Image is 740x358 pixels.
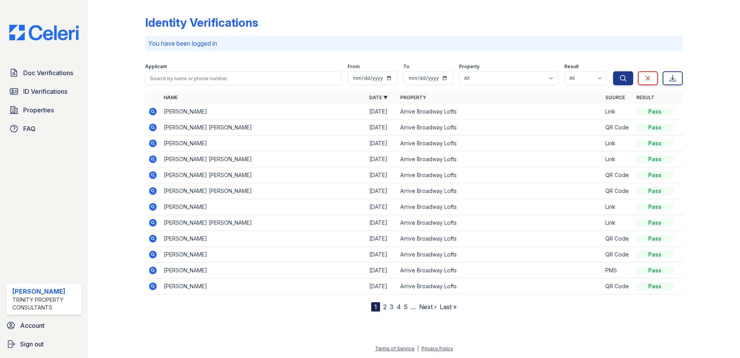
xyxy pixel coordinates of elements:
[400,95,426,100] a: Property
[636,155,673,163] div: Pass
[366,199,397,215] td: [DATE]
[366,167,397,183] td: [DATE]
[375,346,415,351] a: Terms of Service
[636,187,673,195] div: Pass
[636,282,673,290] div: Pass
[366,247,397,263] td: [DATE]
[161,183,366,199] td: [PERSON_NAME] [PERSON_NAME]
[12,287,79,296] div: [PERSON_NAME]
[366,263,397,279] td: [DATE]
[161,215,366,231] td: [PERSON_NAME] [PERSON_NAME]
[636,267,673,274] div: Pass
[602,263,633,279] td: PMS
[3,336,85,352] a: Sign out
[161,263,366,279] td: [PERSON_NAME]
[602,104,633,120] td: Link
[161,104,366,120] td: [PERSON_NAME]
[602,279,633,294] td: QR Code
[440,303,457,311] a: Last »
[148,39,680,48] p: You have been logged in
[164,95,178,100] a: Name
[397,231,603,247] td: Arrive Broadway Lofts
[366,183,397,199] td: [DATE]
[161,136,366,151] td: [PERSON_NAME]
[602,247,633,263] td: QR Code
[636,219,673,227] div: Pass
[397,303,401,311] a: 4
[390,303,394,311] a: 3
[161,151,366,167] td: [PERSON_NAME] [PERSON_NAME]
[636,95,654,100] a: Result
[397,263,603,279] td: Arrive Broadway Lofts
[707,327,732,350] iframe: chat widget
[564,64,579,70] label: Result
[636,203,673,211] div: Pass
[6,84,82,99] a: ID Verifications
[602,151,633,167] td: Link
[6,121,82,136] a: FAQ
[161,279,366,294] td: [PERSON_NAME]
[397,120,603,136] td: Arrive Broadway Lofts
[397,136,603,151] td: Arrive Broadway Lofts
[397,183,603,199] td: Arrive Broadway Lofts
[636,251,673,258] div: Pass
[371,302,380,312] div: 1
[419,303,437,311] a: Next ›
[161,231,366,247] td: [PERSON_NAME]
[636,124,673,131] div: Pass
[403,64,409,70] label: To
[3,318,85,333] a: Account
[602,136,633,151] td: Link
[23,87,67,96] span: ID Verifications
[366,104,397,120] td: [DATE]
[366,136,397,151] td: [DATE]
[397,215,603,231] td: Arrive Broadway Lofts
[161,120,366,136] td: [PERSON_NAME] [PERSON_NAME]
[397,167,603,183] td: Arrive Broadway Lofts
[369,95,388,100] a: Date ▼
[636,108,673,115] div: Pass
[602,167,633,183] td: QR Code
[23,124,36,133] span: FAQ
[161,167,366,183] td: [PERSON_NAME] [PERSON_NAME]
[3,25,85,40] img: CE_Logo_Blue-a8612792a0a2168367f1c8372b55b34899dd931a85d93a1a3d3e32e68fde9ad4.png
[23,105,54,115] span: Properties
[397,199,603,215] td: Arrive Broadway Lofts
[636,139,673,147] div: Pass
[397,279,603,294] td: Arrive Broadway Lofts
[6,65,82,81] a: Doc Verifications
[397,247,603,263] td: Arrive Broadway Lofts
[397,104,603,120] td: Arrive Broadway Lofts
[404,303,408,311] a: 5
[145,15,258,29] div: Identity Verifications
[20,339,44,349] span: Sign out
[145,64,167,70] label: Applicant
[161,199,366,215] td: [PERSON_NAME]
[636,235,673,243] div: Pass
[145,71,341,85] input: Search by name or phone number
[383,303,387,311] a: 2
[417,346,419,351] div: |
[459,64,480,70] label: Property
[20,321,45,330] span: Account
[12,296,79,312] div: Trinity Property Consultants
[161,247,366,263] td: [PERSON_NAME]
[411,302,416,312] span: …
[366,279,397,294] td: [DATE]
[602,215,633,231] td: Link
[366,215,397,231] td: [DATE]
[6,102,82,118] a: Properties
[602,199,633,215] td: Link
[605,95,625,100] a: Source
[421,346,453,351] a: Privacy Policy
[602,120,633,136] td: QR Code
[602,231,633,247] td: QR Code
[23,68,73,77] span: Doc Verifications
[366,231,397,247] td: [DATE]
[397,151,603,167] td: Arrive Broadway Lofts
[366,120,397,136] td: [DATE]
[348,64,360,70] label: From
[602,183,633,199] td: QR Code
[366,151,397,167] td: [DATE]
